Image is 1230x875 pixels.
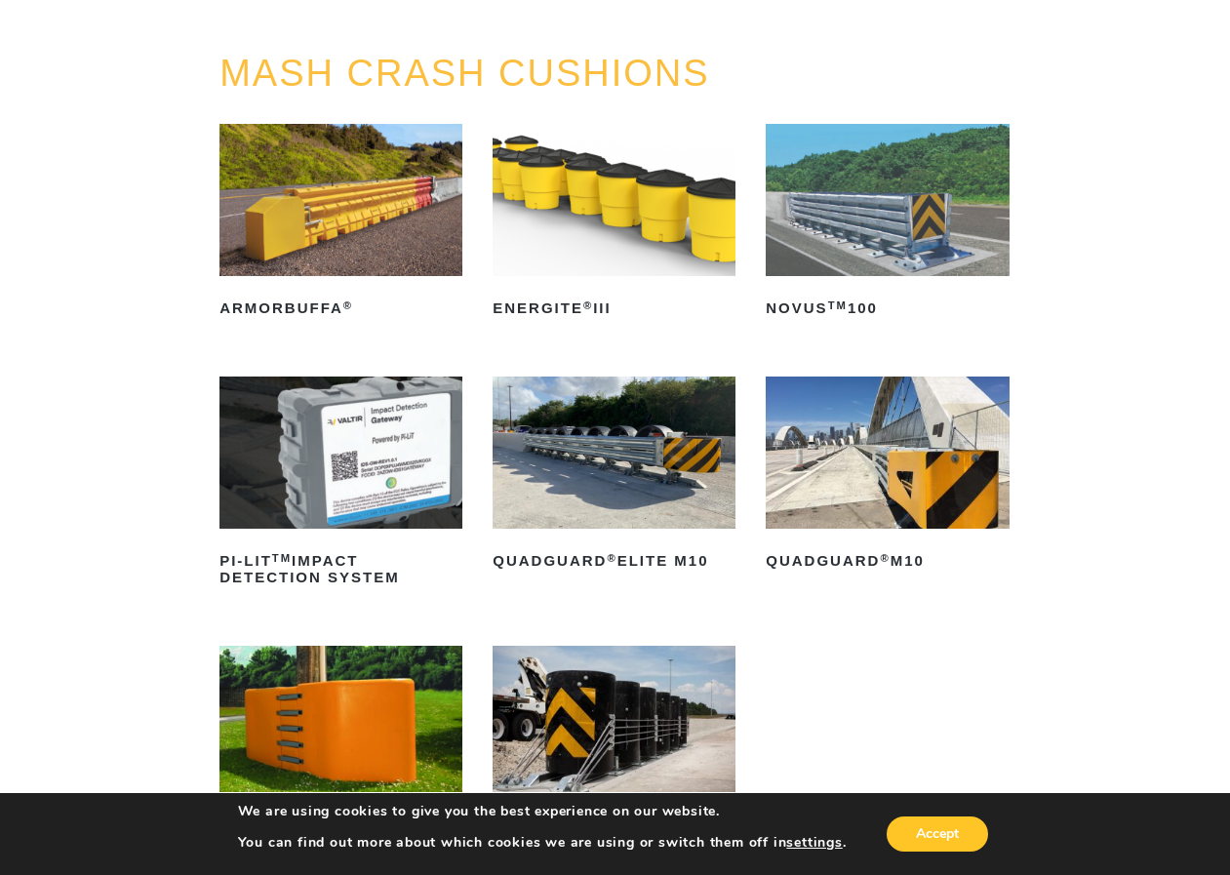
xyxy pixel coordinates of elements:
a: REACT®M [493,646,735,846]
sup: TM [828,299,848,311]
h2: ArmorBuffa [219,294,462,325]
button: Accept [887,816,988,852]
sup: ® [880,552,890,564]
p: We are using cookies to give you the best experience on our website. [238,803,847,820]
sup: ® [607,552,616,564]
h2: QuadGuard M10 [766,546,1009,577]
a: PI-LITTMImpact Detection System [219,377,462,593]
a: QuadGuard®Elite M10 [493,377,735,577]
h2: ENERGITE III [493,294,735,325]
a: NOVUSTM100 [766,124,1009,324]
h2: PI-LIT Impact Detection System [219,546,462,593]
a: QuadGuard®M10 [766,377,1009,577]
button: settings [786,834,842,852]
sup: TM [272,552,292,564]
h2: NOVUS 100 [766,294,1009,325]
sup: ® [343,299,353,311]
sup: ® [583,299,593,311]
a: ENERGITE®III [493,124,735,324]
a: MASH CRASH CUSHIONS [219,53,710,94]
a: ArmorBuffa® [219,124,462,324]
a: RAPTOR® [219,646,462,846]
p: You can find out more about which cookies we are using or switch them off in . [238,834,847,852]
h2: QuadGuard Elite M10 [493,546,735,577]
